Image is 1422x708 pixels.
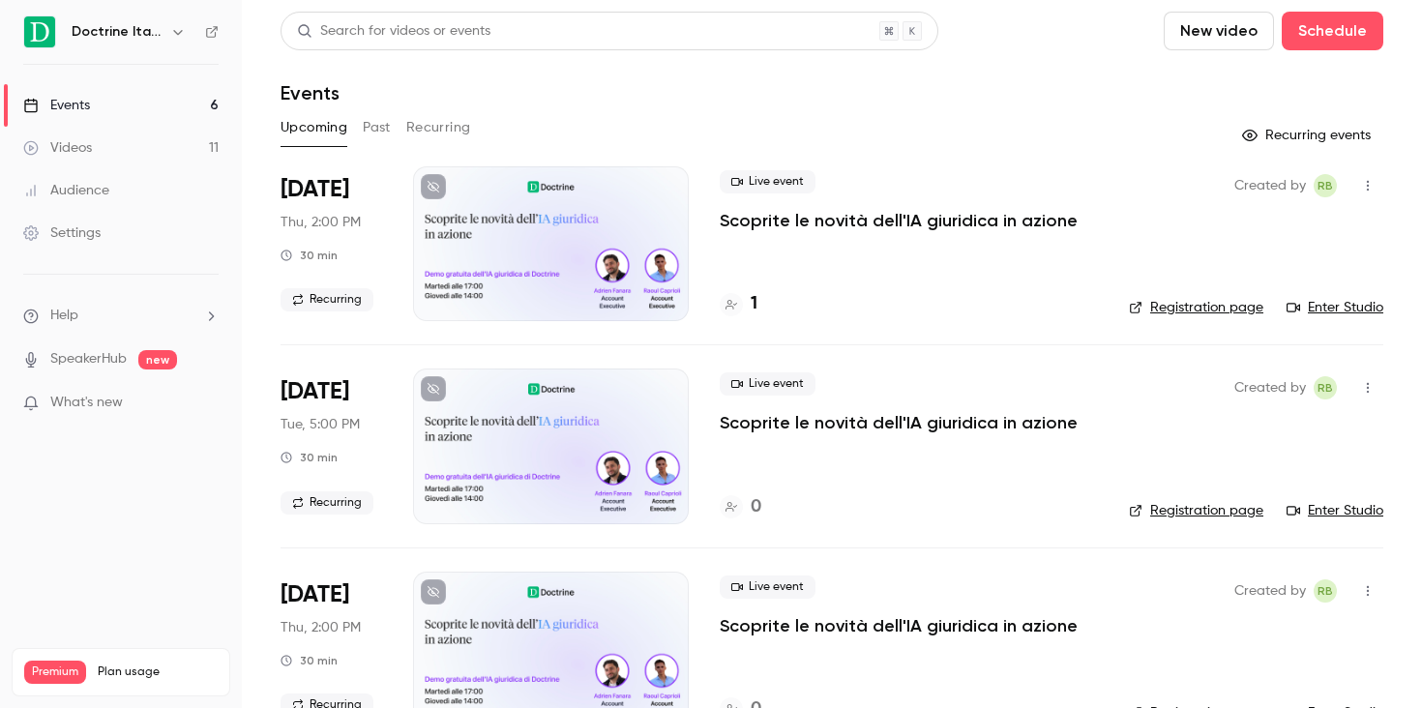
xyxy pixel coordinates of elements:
[50,393,123,413] span: What's new
[720,209,1078,232] a: Scoprite le novità dell'IA giuridica in azione
[281,166,382,321] div: Sep 4 Thu, 2:00 PM (Europe/Paris)
[1318,174,1333,197] span: RB
[281,174,349,205] span: [DATE]
[1314,376,1337,399] span: Romain Ballereau
[720,411,1078,434] a: Scoprite le novità dell'IA giuridica in azione
[1287,298,1383,317] a: Enter Studio
[720,614,1078,637] a: Scoprite le novità dell'IA giuridica in azione
[281,248,338,263] div: 30 min
[720,170,815,193] span: Live event
[1282,12,1383,50] button: Schedule
[1318,376,1333,399] span: RB
[138,350,177,369] span: new
[720,575,815,599] span: Live event
[1314,174,1337,197] span: Romain Ballereau
[1233,120,1383,151] button: Recurring events
[24,661,86,684] span: Premium
[720,291,757,317] a: 1
[720,372,815,396] span: Live event
[195,395,219,412] iframe: Noticeable Trigger
[1129,501,1263,520] a: Registration page
[23,138,92,158] div: Videos
[1287,501,1383,520] a: Enter Studio
[281,369,382,523] div: Sep 9 Tue, 5:00 PM (Europe/Paris)
[281,415,360,434] span: Tue, 5:00 PM
[50,349,127,369] a: SpeakerHub
[1318,579,1333,603] span: RB
[281,450,338,465] div: 30 min
[23,306,219,326] li: help-dropdown-opener
[23,181,109,200] div: Audience
[24,16,55,47] img: Doctrine Italia
[281,618,361,637] span: Thu, 2:00 PM
[281,112,347,143] button: Upcoming
[50,306,78,326] span: Help
[1164,12,1274,50] button: New video
[281,579,349,610] span: [DATE]
[406,112,471,143] button: Recurring
[720,494,761,520] a: 0
[1234,579,1306,603] span: Created by
[23,96,90,115] div: Events
[1314,579,1337,603] span: Romain Ballereau
[72,22,163,42] h6: Doctrine Italia
[98,664,218,680] span: Plan usage
[1129,298,1263,317] a: Registration page
[281,81,340,104] h1: Events
[363,112,391,143] button: Past
[281,288,373,311] span: Recurring
[1234,174,1306,197] span: Created by
[281,376,349,407] span: [DATE]
[281,213,361,232] span: Thu, 2:00 PM
[297,21,490,42] div: Search for videos or events
[23,223,101,243] div: Settings
[281,491,373,515] span: Recurring
[751,291,757,317] h4: 1
[751,494,761,520] h4: 0
[281,653,338,668] div: 30 min
[1234,376,1306,399] span: Created by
